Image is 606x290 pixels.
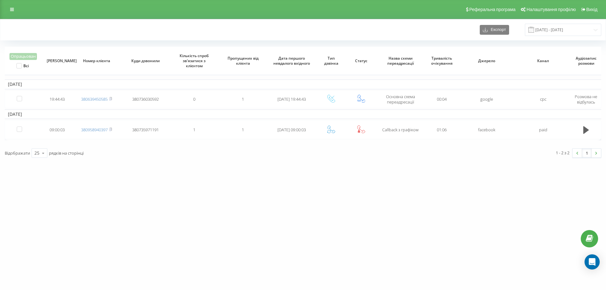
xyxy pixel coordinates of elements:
[586,7,597,12] span: Вихід
[42,120,72,139] td: 09:00:03
[350,58,372,63] span: Статус
[376,91,425,108] td: Основна схема переадресації
[515,120,571,139] td: paid
[464,58,509,63] span: Джерело
[459,120,515,139] td: facebook
[242,127,244,133] span: 1
[81,96,108,102] a: 380639450585
[16,63,29,68] label: Всі
[126,58,164,63] span: Куди дзвонили
[526,7,576,12] span: Налаштування профілю
[480,25,509,35] button: Експорт
[556,150,569,156] div: 1 - 2 з 2
[425,91,459,108] td: 00:04
[78,58,116,63] span: Номер клієнта
[582,149,591,157] a: 1
[49,150,84,156] span: рядків на сторінці
[585,254,600,269] div: Open Intercom Messenger
[488,27,506,32] span: Експорт
[193,127,195,133] span: 1
[430,56,454,66] span: Тривалість очікування
[575,94,597,105] span: Розмова не відбулась
[242,96,244,102] span: 1
[34,150,39,156] div: 25
[132,127,159,133] span: 380735971191
[381,56,419,66] span: Назва схеми переадресації
[425,120,459,139] td: 01:06
[277,96,306,102] span: [DATE] 19:44:43
[175,53,213,68] span: Кількість спроб зв'язатися з клієнтом
[5,80,601,89] td: [DATE]
[277,127,306,133] span: [DATE] 09:00:03
[273,56,311,66] span: Дата першого невдалого вхідного
[576,56,597,66] span: Аудіозапис розмови
[5,150,30,156] span: Відображати
[5,109,601,119] td: [DATE]
[459,91,515,108] td: google
[47,58,68,63] span: [PERSON_NAME]
[42,91,72,108] td: 19:44:43
[520,58,565,63] span: Канал
[376,120,425,139] td: Callback з графіком
[224,56,262,66] span: Пропущених від клієнта
[132,96,159,102] span: 380736030592
[81,127,108,133] a: 380958940397
[515,91,571,108] td: cpc
[320,56,342,66] span: Тип дзвінка
[193,96,195,102] span: 0
[469,7,516,12] span: Реферальна програма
